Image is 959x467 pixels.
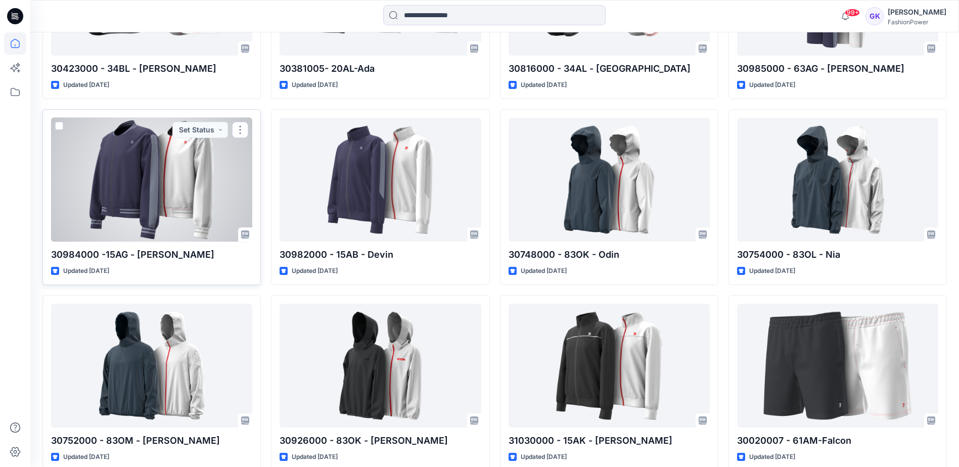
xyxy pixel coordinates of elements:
p: 30381005- 20AL-Ada [280,62,481,76]
p: 30423000 - 34BL - [PERSON_NAME] [51,62,252,76]
p: Updated [DATE] [292,452,338,462]
a: 30752000 - 83OM - Neil [51,304,252,428]
span: 99+ [845,9,860,17]
p: Updated [DATE] [521,266,567,276]
div: GK [865,7,884,25]
div: [PERSON_NAME] [888,6,946,18]
p: 30816000 - 34AL - [GEOGRAPHIC_DATA] [509,62,710,76]
a: 30984000 -15AG - Dana [51,118,252,242]
p: 30752000 - 83OM - [PERSON_NAME] [51,434,252,448]
a: 30020007 - 61AM-Falcon [737,304,938,428]
p: Updated [DATE] [63,266,109,276]
p: Updated [DATE] [63,452,109,462]
p: Updated [DATE] [63,80,109,90]
p: Updated [DATE] [521,452,567,462]
a: 30926000 - 83OK - Odell [280,304,481,428]
p: Updated [DATE] [521,80,567,90]
p: 30748000 - 83OK - Odin [509,248,710,262]
p: Updated [DATE] [292,80,338,90]
p: Updated [DATE] [292,266,338,276]
div: FashionPower [888,18,946,26]
p: Updated [DATE] [749,80,795,90]
p: 30926000 - 83OK - [PERSON_NAME] [280,434,481,448]
p: 30020007 - 61AM-Falcon [737,434,938,448]
a: 30754000 - 83OL - Nia [737,118,938,242]
p: 30754000 - 83OL - Nia [737,248,938,262]
p: 30982000 - 15AB - Devin [280,248,481,262]
p: Updated [DATE] [749,266,795,276]
a: 30982000 - 15AB - Devin [280,118,481,242]
p: 30985000 - 63AG - [PERSON_NAME] [737,62,938,76]
p: 30984000 -15AG - [PERSON_NAME] [51,248,252,262]
a: 30748000 - 83OK - Odin [509,118,710,242]
p: Updated [DATE] [749,452,795,462]
a: 31030000 - 15AK - Dion [509,304,710,428]
p: 31030000 - 15AK - [PERSON_NAME] [509,434,710,448]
